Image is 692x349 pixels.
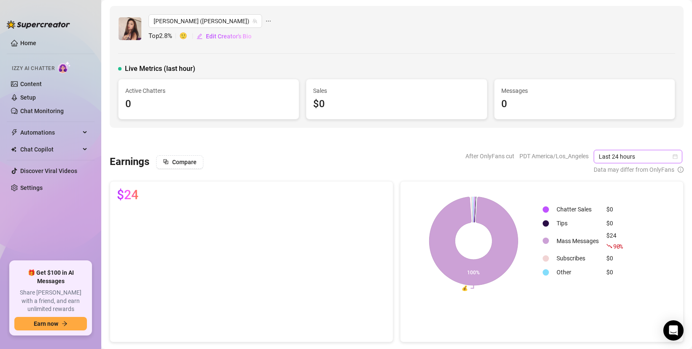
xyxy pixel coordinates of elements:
text: 💰 [462,285,468,291]
td: Tips [553,217,602,230]
span: Share [PERSON_NAME] with a friend, and earn unlimited rewards [14,289,87,314]
img: AI Chatter [58,61,71,73]
a: Discover Viral Videos [20,168,77,174]
span: 🙂 [179,31,196,41]
button: Compare [156,155,203,169]
div: Open Intercom Messenger [663,320,684,341]
span: Data may differ from OnlyFans [594,165,674,174]
td: Other [553,266,602,279]
span: fall [606,243,612,249]
div: $0 [606,268,623,277]
img: logo-BBDzfeDw.svg [7,20,70,29]
span: After OnlyFans cut [465,150,514,162]
a: Settings [20,184,43,191]
span: arrow-right [62,321,68,327]
span: $24 [117,188,138,202]
a: Home [20,40,36,46]
span: ellipsis [265,14,271,28]
img: Chat Copilot [11,146,16,152]
span: Sales [313,86,480,95]
span: info-circle [678,165,684,174]
td: Subscribes [553,252,602,265]
span: calendar [673,154,678,159]
div: $0 [606,254,623,263]
span: Mizzi (mizzimie) [154,15,257,27]
span: Live Metrics (last hour) [125,64,195,74]
span: 90 % [613,242,623,250]
span: 🎁 Get $100 in AI Messages [14,269,87,285]
span: Compare [172,159,197,165]
span: thunderbolt [11,129,18,136]
span: Earn now [34,320,58,327]
span: Chat Copilot [20,143,80,156]
span: Top 2.8 % [149,31,179,41]
td: Chatter Sales [553,203,602,216]
span: team [252,19,257,24]
span: Edit Creator's Bio [206,33,251,40]
img: Mizzi [119,17,141,40]
span: Active Chatters [125,86,292,95]
h3: Earnings [110,155,149,169]
div: $0 [606,205,623,214]
td: Mass Messages [553,231,602,251]
div: $24 [606,231,623,251]
a: Content [20,81,42,87]
span: Messages [501,86,668,95]
span: Izzy AI Chatter [12,65,54,73]
div: 0 [125,96,292,112]
div: 0 [501,96,668,112]
a: Setup [20,94,36,101]
a: Chat Monitoring [20,108,64,114]
span: block [163,159,169,165]
span: Last 24 hours [599,150,677,163]
button: Edit Creator's Bio [196,30,252,43]
button: Earn nowarrow-right [14,317,87,330]
div: $0 [606,219,623,228]
span: edit [197,33,203,39]
div: $0 [313,96,480,112]
span: Automations [20,126,80,139]
span: PDT America/Los_Angeles [519,150,589,162]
